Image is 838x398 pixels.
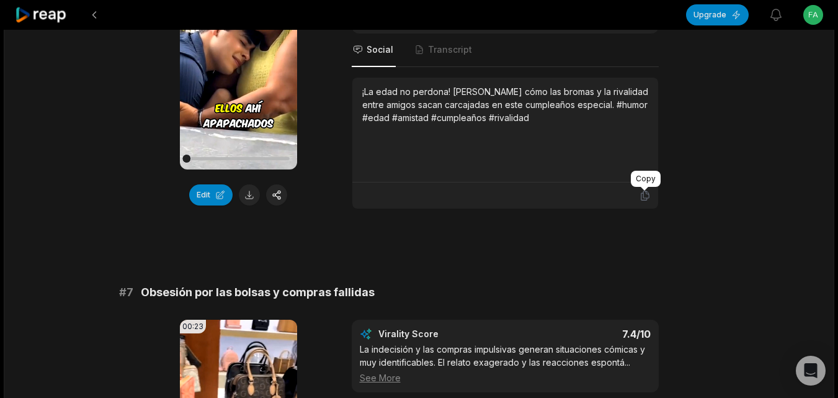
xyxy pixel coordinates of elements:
div: Open Intercom Messenger [796,356,826,386]
button: Edit [189,184,233,206]
span: Obsesión por las bolsas y compras fallidas [141,284,375,301]
button: Upgrade [686,4,749,25]
span: Transcript [428,43,472,56]
div: Virality Score [378,328,512,340]
nav: Tabs [352,34,659,67]
div: 7.4 /10 [517,328,651,340]
div: ¡La edad no perdona! [PERSON_NAME] cómo las bromas y la rivalidad entre amigos sacan carcajadas e... [362,85,648,124]
div: See More [360,371,651,384]
span: Social [367,43,393,56]
span: # 7 [119,284,133,301]
div: Copy [631,171,661,187]
div: La indecisión y las compras impulsivas generan situaciones cómicas y muy identificables. El relat... [360,343,651,384]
